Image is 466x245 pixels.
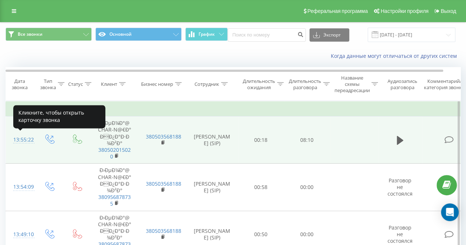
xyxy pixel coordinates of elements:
[381,8,428,14] span: Настройки профиля
[243,78,275,91] div: Длительность ожидания
[18,31,42,37] span: Все звонки
[331,52,460,59] a: Когда данные могут отличаться от других систем
[284,164,330,211] td: 00:00
[284,116,330,164] td: 08:10
[309,28,349,42] button: Экспорт
[238,164,284,211] td: 00:58
[6,78,33,91] div: Дата звонка
[40,78,56,91] div: Тип звонка
[101,81,117,87] div: Клиент
[13,105,105,128] div: Кликните, чтобы открыть карточку звонка
[98,146,131,160] a: 380502015020
[441,8,456,14] span: Выход
[195,81,219,87] div: Сотрудник
[91,116,139,164] td: Ð›ÐµÐ¼Ð°@CHAR-N@€Ð° ÐÐ¿Ð°Ð·Ð¾Ð²Ð°
[98,193,131,207] a: 380956878735
[388,177,413,197] span: Разговор не состоялся
[95,28,182,41] button: Основной
[68,81,83,87] div: Статус
[228,28,306,42] input: Поиск по номеру
[146,180,181,187] a: 380503568188
[199,32,215,37] span: График
[238,116,284,164] td: 00:18
[6,28,92,41] button: Все звонки
[441,203,459,221] div: Open Intercom Messenger
[146,133,181,140] a: 380503568188
[334,75,369,94] div: Название схемы переадресации
[91,164,139,211] td: Ð›ÐµÐ¼Ð°@CHAR-N@€Ð° ÐÐ¿Ð°Ð·Ð¾Ð²Ð°
[384,78,420,91] div: Аудиозапись разговора
[388,224,413,244] span: Разговор не состоялся
[146,227,181,234] a: 380503568188
[13,133,28,147] div: 13:55:22
[141,81,173,87] div: Бизнес номер
[307,8,368,14] span: Реферальная программа
[186,116,238,164] td: [PERSON_NAME] (SIP)
[423,78,466,91] div: Комментарий/категория звонка
[13,180,28,194] div: 13:54:09
[185,28,228,41] button: График
[186,164,238,211] td: [PERSON_NAME] (SIP)
[13,227,28,242] div: 13:49:10
[289,78,321,91] div: Длительность разговора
